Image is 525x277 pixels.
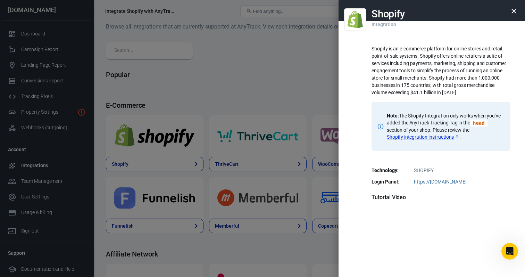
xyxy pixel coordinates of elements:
[387,133,459,140] a: Shopify integration instructions
[414,179,467,185] a: https://[DOMAIN_NAME]
[372,178,406,186] dt: Login Panel:
[372,45,510,96] p: Shopify is an e-commerce platform for online stores and retail point-of-sale systems. Shopify off...
[348,10,363,29] img: Shopify
[372,167,406,174] dt: Technology:
[470,120,487,127] code: Click to copy
[372,14,396,28] p: Integration
[387,112,502,140] p: The Shopify Integration only works when you’ve added the AnyTrack Tracking Tag in the section of ...
[501,243,518,260] iframe: Intercom live chat
[372,194,510,201] h5: Tutorial Video
[372,8,405,19] h2: Shopify
[376,167,506,174] dd: SHOPIFY
[387,113,399,119] strong: Note:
